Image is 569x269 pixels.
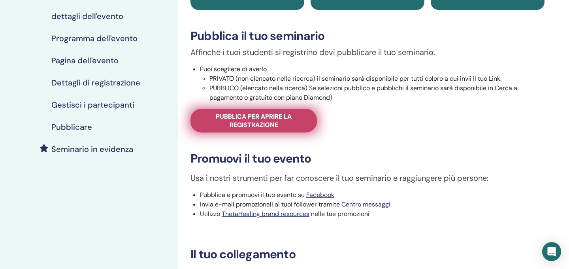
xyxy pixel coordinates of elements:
[341,200,390,208] a: Centro messaggi
[200,112,307,129] span: Pubblica per aprire la registrazione
[190,152,545,166] h3: Promuovi il tuo evento
[209,74,545,83] li: PRIVATO (non elencato nella ricerca) il seminario sarà disponibile per tutti coloro a cui invii i...
[222,210,309,218] a: ThetaHealing brand resources
[190,29,545,43] h3: Pubblica il tuo seminario
[200,190,545,200] li: Pubblica e promuovi il tuo evento su
[51,78,140,87] h4: Dettagli di registrazione
[542,242,561,261] div: Open Intercom Messenger
[51,100,134,110] h4: Gestisci i partecipanti
[200,200,545,209] li: Invia e-mail promozionali ai tuoi follower tramite
[51,34,138,43] h4: Programma dell'evento
[51,122,92,132] h4: Pubblicare
[51,11,123,21] h4: dettagli dell'evento
[51,144,133,154] h4: Seminario in evidenza
[200,209,545,219] li: Utilizzo nelle tue promozioni
[51,56,119,65] h4: Pagina dell'evento
[209,83,545,102] li: PUBBLICO (elencato nella ricerca) Se selezioni pubblico e pubblichi il seminario sarà disponibile...
[306,191,334,199] a: Facebook
[190,172,545,184] p: Usa i nostri strumenti per far conoscere il tuo seminario e raggiungere più persone:
[200,64,545,102] li: Puoi scegliere di averlo
[190,247,545,261] h3: Il tuo collegamento
[190,46,545,58] p: Affinché i tuoi studenti si registrino devi pubblicare il tuo seminario.
[190,109,317,133] a: Pubblica per aprire la registrazione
